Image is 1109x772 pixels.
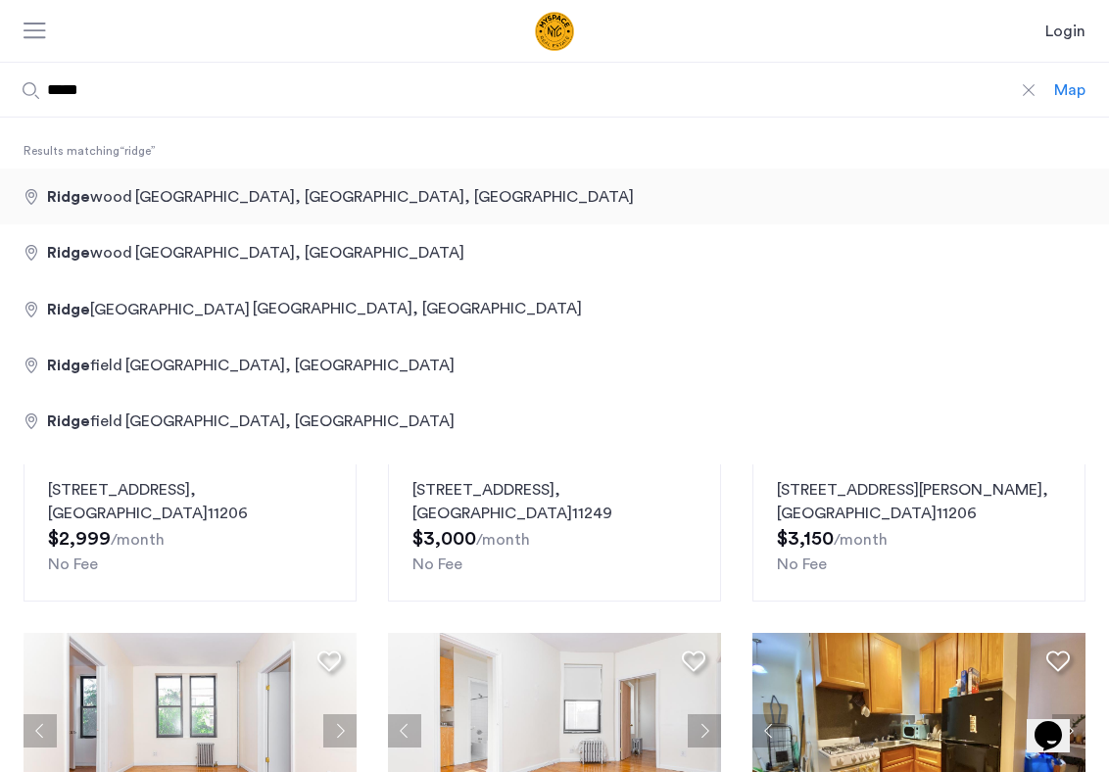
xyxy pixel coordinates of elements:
[24,449,357,602] a: 1.51[STREET_ADDRESS], [GEOGRAPHIC_DATA]11206No Fee
[688,714,721,748] button: Next apartment
[777,529,834,549] span: $3,150
[458,12,651,51] img: logo
[323,714,357,748] button: Next apartment
[47,302,90,317] span: Ridge
[1054,78,1085,102] div: Map
[388,714,421,748] button: Previous apartment
[1027,694,1089,752] iframe: chat widget
[47,245,90,261] span: Ridge
[47,413,90,429] span: Ridge
[24,714,57,748] button: Previous apartment
[388,449,721,602] a: 11[STREET_ADDRESS], [GEOGRAPHIC_DATA]11249No Fee
[777,556,827,572] span: No Fee
[412,529,476,549] span: $3,000
[752,714,786,748] button: Previous apartment
[48,556,98,572] span: No Fee
[47,358,90,373] span: Ridge
[120,145,156,157] q: ridge
[135,245,464,261] span: [GEOGRAPHIC_DATA], [GEOGRAPHIC_DATA]
[47,413,125,429] span: field
[47,245,135,261] span: wood
[47,302,253,317] span: [GEOGRAPHIC_DATA]
[48,478,332,525] p: [STREET_ADDRESS] 11206
[412,478,697,525] p: [STREET_ADDRESS] 11249
[125,413,455,429] span: [GEOGRAPHIC_DATA], [GEOGRAPHIC_DATA]
[253,302,582,317] span: [GEOGRAPHIC_DATA], [GEOGRAPHIC_DATA]
[1045,20,1085,43] a: Login
[834,532,888,548] sub: /month
[458,12,651,51] a: Cazamio Logo
[476,532,530,548] sub: /month
[47,358,125,373] span: field
[48,529,111,549] span: $2,999
[47,189,90,205] span: Ridge
[777,478,1061,525] p: [STREET_ADDRESS][PERSON_NAME] 11206
[412,556,462,572] span: No Fee
[47,189,135,205] span: wood
[135,189,634,205] span: [GEOGRAPHIC_DATA], [GEOGRAPHIC_DATA], [GEOGRAPHIC_DATA]
[125,358,455,373] span: [GEOGRAPHIC_DATA], [GEOGRAPHIC_DATA]
[111,532,165,548] sub: /month
[752,449,1085,602] a: 11[STREET_ADDRESS][PERSON_NAME], [GEOGRAPHIC_DATA]11206No Fee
